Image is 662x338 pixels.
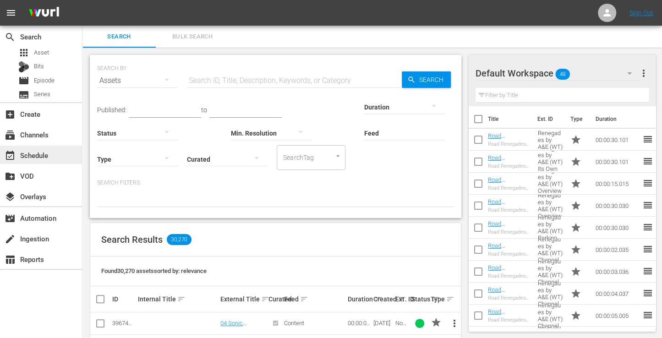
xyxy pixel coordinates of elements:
[5,171,16,182] span: VOD
[5,7,16,18] span: menu
[638,68,649,79] span: more_vert
[488,141,530,147] div: Road Renegades by A&E (WT) Action 30
[97,106,126,114] span: Published:
[590,106,645,132] th: Duration
[411,294,428,305] div: Status
[220,320,258,333] a: 04 Sonic Branding Open
[591,305,642,327] td: 00:00:05.005
[443,312,465,334] button: more_vert
[373,320,393,327] div: [DATE]
[534,261,567,283] td: Road Renegades by A&E (WT) Channel ID 3
[534,173,567,195] td: Road Renegades by A&E (WT) Overview Cutdown Gnarly 15
[5,150,16,161] span: Schedule
[431,294,441,305] div: Type
[488,242,520,263] a: Road Renegades Channel ID 2
[395,295,409,303] div: Ext. ID
[5,191,16,202] span: Overlays
[261,295,269,303] span: sort
[488,308,520,329] a: Road Renegades Channel ID 5
[5,109,16,120] span: Create
[5,254,16,265] span: Reports
[488,176,529,218] a: Road Renegades by A&E (WT) Overview Cutdown Gnarly 15
[488,264,520,285] a: Road Renegades Channel ID 3
[112,320,135,327] div: 39674643
[555,65,570,84] span: 48
[570,156,581,167] span: Promo
[101,234,163,245] span: Search Results
[34,90,50,99] span: Series
[167,234,191,245] span: 30,270
[284,320,304,327] span: Content
[488,286,520,307] a: Road Renegades Channel ID 4
[18,47,29,58] span: Asset
[591,173,642,195] td: 00:00:15.015
[591,239,642,261] td: 00:00:02.035
[534,283,567,305] td: Road Renegades by A&E (WT) Channel ID 4
[416,71,451,88] span: Search
[284,294,345,305] div: Feed
[5,32,16,43] span: Search
[488,207,530,213] div: Road Renegades by A&E (WT) Overview Gnarly 30
[638,62,649,84] button: more_vert
[642,266,653,277] span: reorder
[534,239,567,261] td: Road Renegades by A&E (WT) Channel ID 2
[476,60,640,86] div: Default Workspace
[348,320,371,327] div: 00:00:05.034
[642,222,653,233] span: reorder
[18,89,29,100] span: Series
[591,129,642,151] td: 00:00:30.101
[201,106,207,114] span: to
[591,217,642,239] td: 00:00:30.030
[488,132,525,160] a: Road Renegades by A&E (WT) Action 30
[642,200,653,211] span: reorder
[570,222,581,233] span: Promo
[642,134,653,145] span: reorder
[220,294,265,305] div: External Title
[488,295,530,301] div: Road Renegades Channel ID 4
[300,295,308,303] span: sort
[348,294,371,305] div: Duration
[534,129,567,151] td: Road Renegades by A&E (WT) Action 30
[34,62,44,71] span: Bits
[570,310,581,321] span: Promo
[18,75,29,86] span: Episode
[534,195,567,217] td: Road Renegades by A&E (WT) Overview Gnarly 30
[34,76,55,85] span: Episode
[268,295,281,303] div: Curated
[431,317,442,328] span: PROMO
[402,71,451,88] button: Search
[488,273,530,279] div: Road Renegades Channel ID 3
[591,151,642,173] td: 00:00:30.101
[591,195,642,217] td: 00:00:30.030
[112,295,135,303] div: ID
[488,220,530,248] a: Road Renegades by A&E (WT) Parking Wars 30
[488,163,530,169] div: Road Renegades by A&E (WT) Its Own Channel 30
[177,295,186,303] span: sort
[395,320,409,327] div: None
[564,106,590,132] th: Type
[642,244,653,255] span: reorder
[642,156,653,167] span: reorder
[534,151,567,173] td: Road Renegades by A&E (WT) Its Own Channel 30
[570,178,581,189] span: Promo
[488,229,530,235] div: Road Renegades by A&E (WT) Parking Wars 30
[88,32,150,42] span: Search
[97,179,454,187] p: Search Filters:
[591,283,642,305] td: 00:00:04.037
[97,68,178,93] div: Assets
[18,61,29,72] div: Bits
[5,234,16,245] span: Ingestion
[534,305,567,327] td: Road Renegades by A&E (WT) Channel ID 5
[22,2,66,24] img: ans4CAIJ8jUAAAAAAAAAAAAAAAAAAAAAAAAgQb4GAAAAAAAAAAAAAAAAAAAAAAAAJMjXAAAAAAAAAAAAAAAAAAAAAAAAgAT5G...
[642,288,653,299] span: reorder
[488,185,530,191] div: Road Renegades by A&E (WT) Overview Cutdown Gnarly 15
[488,251,530,257] div: Road Renegades Channel ID 2
[642,310,653,321] span: reorder
[534,217,567,239] td: Road Renegades by A&E (WT) Parking Wars 30
[532,106,564,132] th: Ext. ID
[570,134,581,145] span: Promo
[34,48,49,57] span: Asset
[642,178,653,189] span: reorder
[570,288,581,299] span: Promo
[570,244,581,255] span: Promo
